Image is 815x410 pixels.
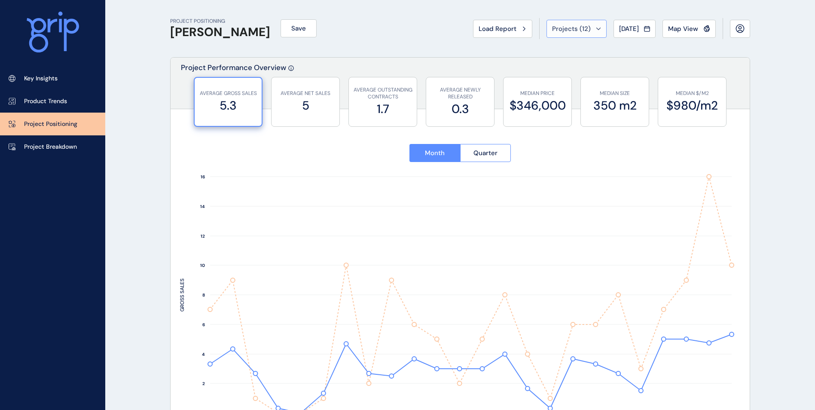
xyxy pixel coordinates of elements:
[281,19,317,37] button: Save
[460,144,511,162] button: Quarter
[662,97,722,114] label: $980/m2
[473,149,498,157] span: Quarter
[202,381,205,386] text: 2
[662,90,722,97] p: MEDIAN $/M2
[619,24,639,33] span: [DATE]
[291,24,306,33] span: Save
[508,90,567,97] p: MEDIAN PRICE
[585,97,644,114] label: 350 m2
[276,90,335,97] p: AVERAGE NET SALES
[24,143,77,151] p: Project Breakdown
[552,24,591,33] span: Projects ( 12 )
[202,352,205,357] text: 4
[479,24,516,33] span: Load Report
[430,86,490,101] p: AVERAGE NEWLY RELEASED
[24,97,67,106] p: Product Trends
[24,120,77,129] p: Project Positioning
[200,204,205,209] text: 14
[199,97,257,114] label: 5.3
[425,149,445,157] span: Month
[473,20,532,38] button: Load Report
[546,20,607,38] button: Projects (12)
[585,90,644,97] p: MEDIAN SIZE
[200,263,205,268] text: 10
[201,174,205,180] text: 16
[170,25,270,40] h1: [PERSON_NAME]
[199,90,257,97] p: AVERAGE GROSS SALES
[201,233,205,239] text: 12
[179,278,186,312] text: GROSS SALES
[614,20,656,38] button: [DATE]
[353,101,412,117] label: 1.7
[668,24,698,33] span: Map View
[170,18,270,25] p: PROJECT POSITIONING
[181,63,286,109] p: Project Performance Overview
[508,97,567,114] label: $346,000
[24,74,58,83] p: Key Insights
[662,20,716,38] button: Map View
[276,97,335,114] label: 5
[430,101,490,117] label: 0.3
[353,86,412,101] p: AVERAGE OUTSTANDING CONTRACTS
[409,144,460,162] button: Month
[202,292,205,298] text: 8
[202,322,205,327] text: 6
